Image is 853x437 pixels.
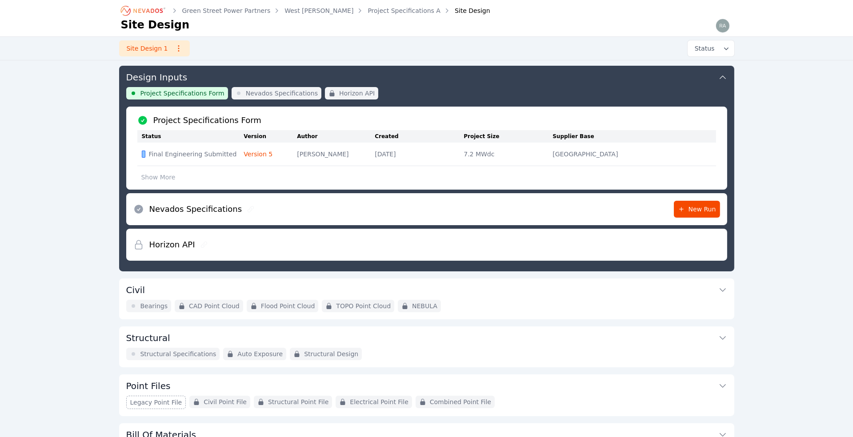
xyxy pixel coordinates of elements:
span: Flood Point Cloud [261,302,315,310]
div: StructuralStructural SpecificationsAuto ExposureStructural Design [119,326,734,367]
span: TOPO Point Cloud [336,302,391,310]
span: Horizon API [339,89,375,98]
td: 7.2 MWdc [464,143,553,166]
button: Structural [126,326,727,348]
h2: Project Specifications Form [153,114,261,127]
h3: Structural [126,332,170,344]
span: NEBULA [412,302,437,310]
th: Created [375,130,464,143]
span: Combined Point File [430,397,491,406]
th: Author [297,130,375,143]
span: CAD Point Cloud [189,302,240,310]
a: Project Specifications A [368,6,441,15]
td: [GEOGRAPHIC_DATA] [553,143,641,166]
img: raymond.aber@nevados.solar [716,19,730,33]
div: Design InputsProject Specifications FormNevados SpecificationsHorizon APIProject Specifications F... [119,66,734,271]
th: Supplier Base [553,130,641,143]
a: Version 5 [244,151,272,158]
h3: Design Inputs [126,71,188,83]
button: Design Inputs [126,66,727,87]
span: Auto Exposure [237,350,283,358]
span: Legacy Point File [130,398,182,407]
a: New Run [674,201,720,218]
span: Electrical Point File [350,397,408,406]
span: Structural Design [304,350,358,358]
span: Structural Point File [268,397,328,406]
span: New Run [678,205,716,214]
button: Point Files [126,374,727,396]
th: Version [244,130,297,143]
span: Structural Specifications [140,350,216,358]
th: Project Size [464,130,553,143]
span: Nevados Specifications [246,89,318,98]
nav: Breadcrumb [121,4,490,18]
h3: Civil [126,284,145,296]
div: Final Engineering Submitted [142,150,237,159]
div: Point FilesLegacy Point FileCivil Point FileStructural Point FileElectrical Point FileCombined Po... [119,374,734,416]
td: [DATE] [375,143,464,166]
div: CivilBearingsCAD Point CloudFlood Point CloudTOPO Point CloudNEBULA [119,278,734,319]
span: Civil Point File [204,397,247,406]
div: Site Design [442,6,490,15]
h2: Nevados Specifications [149,203,242,215]
h2: Horizon API [149,238,195,251]
td: [PERSON_NAME] [297,143,375,166]
a: Green Street Power Partners [182,6,271,15]
button: Status [688,40,734,56]
span: Project Specifications Form [140,89,224,98]
h1: Site Design [121,18,190,32]
h3: Point Files [126,380,171,392]
span: Bearings [140,302,168,310]
button: Show More [137,169,180,186]
button: Civil [126,278,727,300]
span: Status [691,44,715,53]
th: Status [137,130,244,143]
a: West [PERSON_NAME] [284,6,353,15]
a: Site Design 1 [119,40,190,56]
